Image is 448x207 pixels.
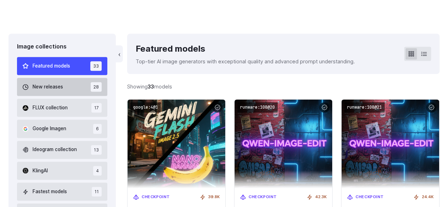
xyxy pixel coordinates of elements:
[142,194,170,200] span: Checkpoint
[148,84,154,90] strong: 33
[33,83,63,91] span: New releases
[33,62,70,70] span: Featured models
[234,99,332,188] img: Qwen‑Image‑Edit
[91,145,102,155] span: 13
[136,42,355,56] div: Featured models
[341,99,439,188] img: Qwen‑Image‑Edit Lightning (8 steps)
[208,194,220,200] span: 39.8K
[91,103,102,113] span: 17
[33,125,66,133] span: Google Imagen
[356,194,384,200] span: Checkpoint
[33,104,68,112] span: FLUX collection
[90,61,102,71] span: 33
[17,78,107,96] button: New releases 28
[92,187,102,196] span: 11
[249,194,277,200] span: Checkpoint
[17,120,107,138] button: Google Imagen 6
[136,57,355,65] p: Top-tier AI image generators with exceptional quality and advanced prompt understanding.
[127,82,172,91] div: Showing models
[93,166,102,176] span: 4
[344,102,385,113] code: runware:108@21
[33,188,67,196] span: Fastest models
[116,45,123,62] button: ‹
[17,183,107,201] button: Fastest models 11
[93,124,102,133] span: 6
[17,99,107,117] button: FLUX collection 17
[33,146,77,154] span: Ideogram collection
[127,99,225,188] img: Gemini Flash Image 2.5
[33,167,48,175] span: KlingAI
[17,42,107,51] div: Image collections
[237,102,278,113] code: runware:108@20
[17,141,107,159] button: Ideogram collection 13
[17,162,107,180] button: KlingAI 4
[315,194,327,200] span: 42.3K
[91,82,102,92] span: 28
[130,102,161,113] code: google:4@1
[17,57,107,75] button: Featured models 33
[422,194,433,200] span: 24.4K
